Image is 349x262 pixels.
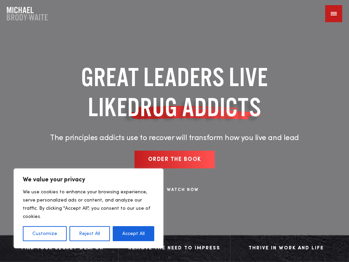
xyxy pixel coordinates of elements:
button: Customize [23,226,67,241]
p: We value your privacy [23,176,154,184]
button: Accept All [113,226,154,241]
a: Order the book [134,151,215,169]
span: Order the book [148,157,201,163]
span: DRUG ADDICTS [127,92,261,122]
div: Thrive in Work and Life [237,243,335,253]
div: Remove The Need to Impress [125,243,223,253]
h1: GREAT LEADERS LIVE LIKE [16,62,333,122]
a: Company Logo Company Logo [7,7,48,20]
div: Find Your Secret Weapon [14,243,111,253]
a: WATCH NOW [167,188,199,192]
button: Reject All [69,226,110,241]
span: The principles addicts use to recover will transform how you live and lead [50,134,299,142]
div: We value your privacy [14,168,163,248]
p: We use cookies to enhance your browsing experience, serve personalized ads or content, and analyz... [23,188,154,221]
